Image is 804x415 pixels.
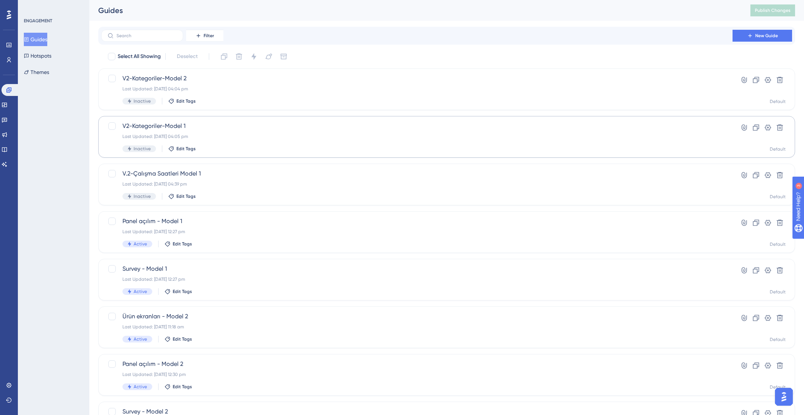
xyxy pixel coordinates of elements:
[24,33,47,46] button: Guides
[770,194,786,200] div: Default
[122,360,711,369] span: Panel açılım - Model 2
[770,146,786,152] div: Default
[204,33,214,39] span: Filter
[134,289,147,295] span: Active
[173,241,192,247] span: Edit Tags
[122,229,711,235] div: Last Updated: [DATE] 12:27 pm
[118,52,161,61] span: Select All Showing
[176,98,196,104] span: Edit Tags
[770,289,786,295] div: Default
[122,312,711,321] span: Ürün ekranları - Model 2
[176,146,196,152] span: Edit Tags
[122,217,711,226] span: Panel açılım - Model 1
[770,241,786,247] div: Default
[165,241,192,247] button: Edit Tags
[122,371,711,377] div: Last Updated: [DATE] 12:30 pm
[186,30,223,42] button: Filter
[24,65,49,79] button: Themes
[134,146,151,152] span: Inactive
[122,86,711,92] div: Last Updated: [DATE] 04:04 pm
[168,146,196,152] button: Edit Tags
[122,276,711,282] div: Last Updated: [DATE] 12:27 pm
[24,18,52,24] div: ENGAGEMENT
[177,52,198,61] span: Deselect
[17,2,47,11] span: Need Help?
[52,4,54,10] div: 3
[134,193,151,199] span: Inactive
[770,337,786,342] div: Default
[24,49,51,62] button: Hotspots
[770,99,786,104] div: Default
[173,384,192,390] span: Edit Tags
[176,193,196,199] span: Edit Tags
[168,98,196,104] button: Edit Tags
[122,181,711,187] div: Last Updated: [DATE] 04:39 pm
[134,98,151,104] span: Inactive
[755,7,791,13] span: Publish Changes
[122,169,711,178] span: V.2-Çalışma Saatleri Model 1
[98,5,732,16] div: Guides
[122,74,711,83] span: V2-Kategoriler-Model 2
[122,264,711,273] span: Survey - Model 1
[134,384,147,390] span: Active
[122,122,711,131] span: V2-Kategoriler-Model 1
[117,33,177,38] input: Search
[170,50,204,63] button: Deselect
[122,324,711,330] div: Last Updated: [DATE] 11:18 am
[165,289,192,295] button: Edit Tags
[134,336,147,342] span: Active
[733,30,792,42] button: New Guide
[173,289,192,295] span: Edit Tags
[750,4,795,16] button: Publish Changes
[168,193,196,199] button: Edit Tags
[173,336,192,342] span: Edit Tags
[134,241,147,247] span: Active
[770,384,786,390] div: Default
[165,336,192,342] button: Edit Tags
[773,386,795,408] iframe: UserGuiding AI Assistant Launcher
[122,133,711,139] div: Last Updated: [DATE] 04:05 pm
[165,384,192,390] button: Edit Tags
[755,33,778,39] span: New Guide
